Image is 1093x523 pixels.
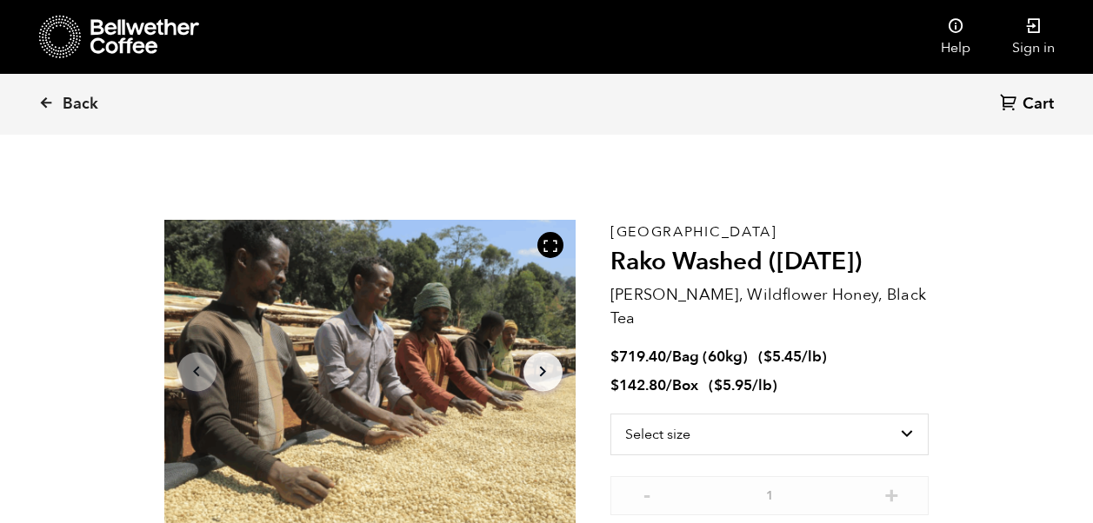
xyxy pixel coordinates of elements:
[610,248,930,277] h2: Rako Washed ([DATE])
[881,485,903,502] button: +
[610,347,666,367] bdi: 719.40
[610,283,930,330] p: [PERSON_NAME], Wildflower Honey, Black Tea
[763,347,802,367] bdi: 5.45
[1023,94,1054,115] span: Cart
[758,347,827,367] span: ( )
[752,375,772,395] span: /lb
[672,347,748,367] span: Bag (60kg)
[672,375,698,395] span: Box
[63,94,98,115] span: Back
[666,347,672,367] span: /
[636,485,658,502] button: -
[610,347,619,367] span: $
[763,347,772,367] span: $
[714,375,752,395] bdi: 5.95
[714,375,723,395] span: $
[1000,93,1058,116] a: Cart
[802,347,822,367] span: /lb
[610,375,666,395] bdi: 142.80
[610,375,619,395] span: $
[709,375,777,395] span: ( )
[666,375,672,395] span: /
